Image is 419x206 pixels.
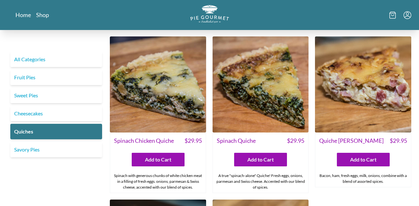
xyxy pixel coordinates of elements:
a: Home [15,11,31,19]
img: Quiche Lorraine [315,36,411,133]
a: Savory Pies [10,142,102,157]
span: $ 29.95 [390,136,407,145]
a: Fruit Pies [10,70,102,85]
span: $ 29.95 [185,136,202,145]
a: Logo [190,5,229,25]
button: Add to Cart [132,153,185,166]
span: Spinach Chicken Quiche [114,136,174,145]
div: Bacon, ham, fresh eggs, milk, onions, combine with a blend of assorted spices. [315,170,411,187]
span: $ 29.95 [287,136,304,145]
a: Quiches [10,124,102,139]
button: Menu [404,11,411,19]
span: Add to Cart [247,156,274,163]
img: logo [190,5,229,23]
span: Spinach Quiche [217,136,256,145]
a: All Categories [10,52,102,67]
a: Shop [36,11,49,19]
a: Sweet Pies [10,88,102,103]
span: Quiche [PERSON_NAME] [319,136,384,145]
div: Spinach with generous chunks of white chicken meat in a filling of fresh eggs. onions, parmesan &... [110,170,206,193]
img: Spinach Chicken Quiche [110,36,206,133]
span: Add to Cart [350,156,376,163]
button: Add to Cart [234,153,287,166]
button: Add to Cart [337,153,390,166]
span: Add to Cart [145,156,171,163]
div: A true "spinach-alone" Quiche! Fresh eggs, onions, parmesan and Swiss cheese. Accented with our b... [213,170,309,193]
a: Cheesecakes [10,106,102,121]
img: Spinach Quiche [213,36,309,133]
